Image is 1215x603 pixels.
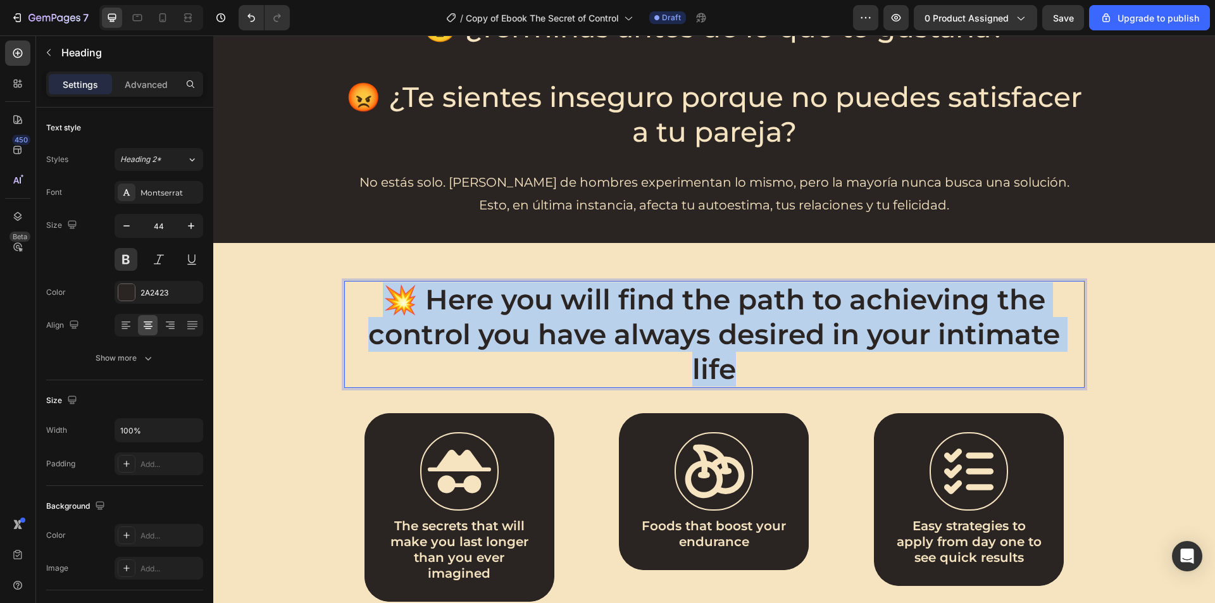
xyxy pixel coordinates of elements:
[46,122,81,134] div: Text style
[140,187,200,199] div: Montserrat
[63,78,98,91] p: Settings
[46,217,80,234] div: Size
[140,563,200,575] div: Add...
[466,11,619,25] span: Copy of Ebook The Secret of Control
[1053,13,1074,23] span: Save
[1172,541,1202,571] div: Open Intercom Messenger
[46,392,80,409] div: Size
[1100,11,1199,25] div: Upgrade to publish
[83,10,89,25] p: 7
[925,11,1009,25] span: 0 product assigned
[140,287,200,299] div: 2A2423
[46,530,66,541] div: Color
[46,458,75,469] div: Padding
[428,483,573,514] strong: Foods that boost your endurance
[46,347,203,370] button: Show more
[177,483,315,545] strong: The secrets that will make you last longer than you ever imagined
[5,5,94,30] button: 7
[46,317,82,334] div: Align
[213,35,1215,603] iframe: Design area
[125,78,168,91] p: Advanced
[46,154,68,165] div: Styles
[46,287,66,298] div: Color
[460,11,463,25] span: /
[61,45,198,60] p: Heading
[1042,5,1084,30] button: Save
[140,459,200,470] div: Add...
[46,563,68,574] div: Image
[115,148,203,171] button: Heading 2*
[115,419,202,442] input: Auto
[131,134,871,182] div: Rich Text Editor. Editing area: main
[9,232,30,242] div: Beta
[683,483,828,530] strong: Easy strategies to apply from day one to see quick results
[46,425,67,436] div: Width
[12,135,30,145] div: 450
[914,5,1037,30] button: 0 product assigned
[140,530,200,542] div: Add...
[46,498,108,515] div: Background
[132,135,870,181] p: No estás solo. [PERSON_NAME] de hombres experimentan lo mismo, pero la mayoría nunca busca una so...
[131,246,871,352] h2: Rich Text Editor. Editing area: main
[239,5,290,30] div: Undo/Redo
[120,154,161,165] span: Heading 2*
[46,187,62,198] div: Font
[96,352,154,364] div: Show more
[1089,5,1210,30] button: Upgrade to publish
[662,12,681,23] span: Draft
[132,247,870,351] p: 💥 Here you will find the path to achieving the control you have always desired in your intimate life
